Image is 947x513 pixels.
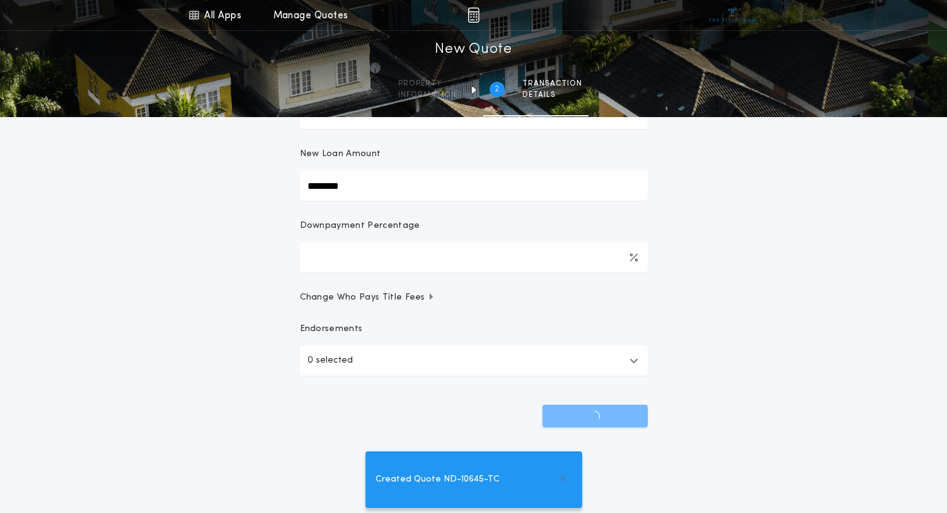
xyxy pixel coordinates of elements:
p: 0 selected [307,353,353,368]
img: vs-icon [709,9,756,21]
span: Property [398,79,457,89]
span: Created Quote ND-10645-TC [376,473,500,487]
p: Downpayment Percentage [300,220,420,232]
input: New Loan Amount [300,171,648,201]
h2: 2 [495,84,499,94]
h1: New Quote [435,40,512,60]
span: Transaction [522,79,582,89]
span: Change Who Pays Title Fees [300,291,435,304]
p: New Loan Amount [300,148,381,161]
span: details [522,90,582,100]
input: Downpayment Percentage [300,242,648,273]
img: img [468,8,479,23]
span: information [398,90,457,100]
button: 0 selected [300,346,648,376]
button: Change Who Pays Title Fees [300,291,648,304]
p: Endorsements [300,323,648,335]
